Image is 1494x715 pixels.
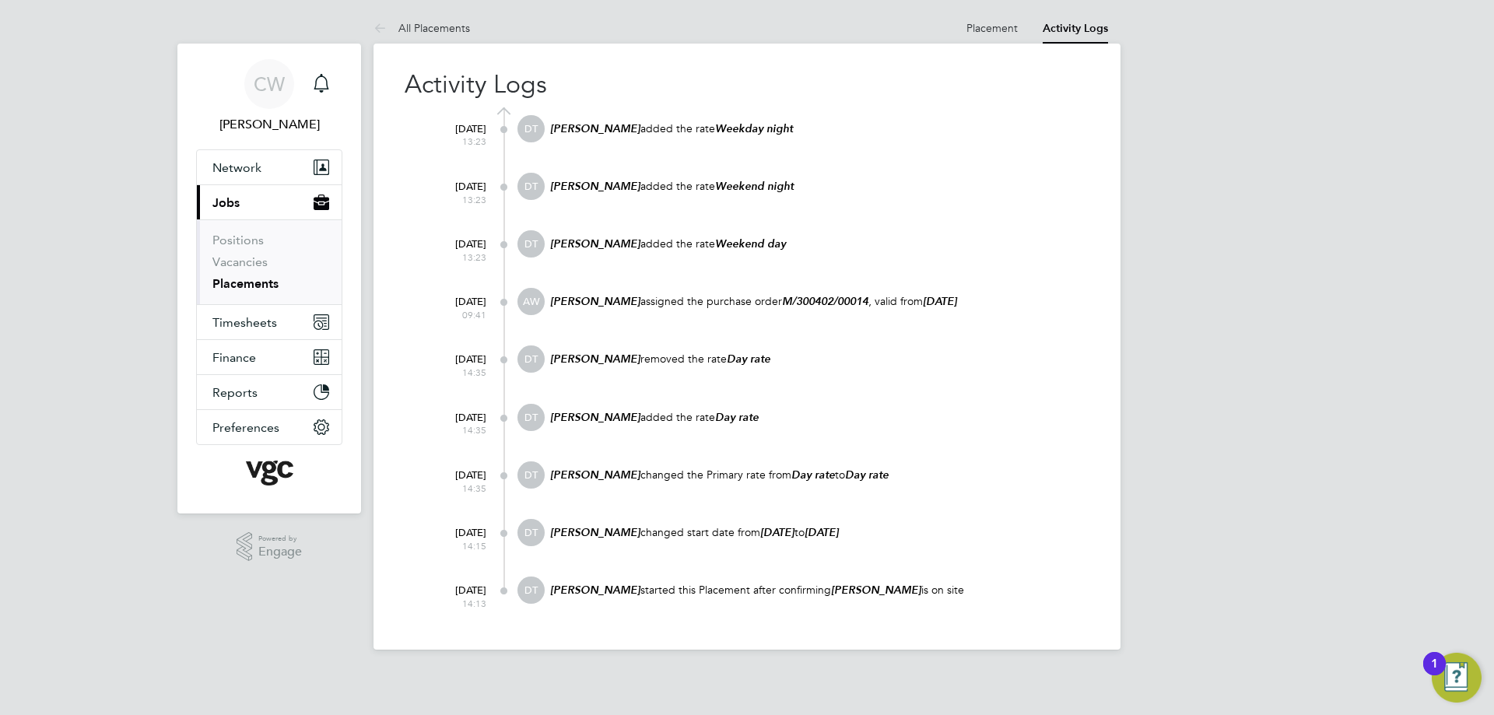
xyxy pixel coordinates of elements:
[212,233,264,247] a: Positions
[258,545,302,559] span: Engage
[550,122,640,135] em: [PERSON_NAME]
[254,74,285,94] span: CW
[177,44,361,513] nav: Main navigation
[424,404,486,436] div: [DATE]
[715,122,793,135] em: Weekday night
[424,345,486,378] div: [DATE]
[424,194,486,206] span: 13:23
[246,461,293,485] img: vgcgroup-logo-retina.png
[550,237,640,251] em: [PERSON_NAME]
[549,583,1089,598] p: started this Placement after confirming is on site
[373,21,470,35] a: All Placements
[424,424,486,436] span: 14:35
[517,230,545,258] span: DT
[424,366,486,379] span: 14:35
[424,598,486,610] span: 14:13
[197,375,342,409] button: Reports
[550,352,640,366] em: [PERSON_NAME]
[424,309,486,321] span: 09:41
[782,295,868,308] em: M/300402/00014
[517,577,545,604] span: DT
[549,525,1089,540] p: changed start date from to
[424,115,486,148] div: [DATE]
[549,237,1089,251] p: added the rate
[196,461,342,485] a: Go to home page
[517,461,545,489] span: DT
[212,254,268,269] a: Vacancies
[197,340,342,374] button: Finance
[212,350,256,365] span: Finance
[715,411,759,424] em: Day rate
[197,410,342,444] button: Preferences
[197,150,342,184] button: Network
[196,59,342,134] a: CW[PERSON_NAME]
[517,345,545,373] span: DT
[966,21,1018,35] a: Placement
[550,584,640,597] em: [PERSON_NAME]
[1431,664,1438,684] div: 1
[550,180,640,193] em: [PERSON_NAME]
[212,195,240,210] span: Jobs
[1432,653,1482,703] button: Open Resource Center, 1 new notification
[197,219,342,304] div: Jobs
[424,288,486,321] div: [DATE]
[805,526,839,539] em: [DATE]
[424,482,486,495] span: 14:35
[424,577,486,609] div: [DATE]
[424,461,486,494] div: [DATE]
[549,468,1089,482] p: changed the Primary rate from to
[550,411,640,424] em: [PERSON_NAME]
[715,237,786,251] em: Weekend day
[549,294,1089,309] p: assigned the purchase order , valid from
[424,251,486,264] span: 13:23
[550,295,640,308] em: [PERSON_NAME]
[1043,22,1108,35] a: Activity Logs
[517,115,545,142] span: DT
[212,276,279,291] a: Placements
[517,519,545,546] span: DT
[237,532,303,562] a: Powered byEngage
[405,68,1089,101] h2: Activity Logs
[760,526,794,539] em: [DATE]
[197,185,342,219] button: Jobs
[197,305,342,339] button: Timesheets
[424,173,486,205] div: [DATE]
[424,540,486,552] span: 14:15
[831,584,921,597] em: [PERSON_NAME]
[212,315,277,330] span: Timesheets
[550,526,640,539] em: [PERSON_NAME]
[258,532,302,545] span: Powered by
[727,352,770,366] em: Day rate
[715,180,794,193] em: Weekend night
[517,404,545,431] span: DT
[845,468,889,482] em: Day rate
[212,420,279,435] span: Preferences
[549,410,1089,425] p: added the rate
[424,230,486,263] div: [DATE]
[424,135,486,148] span: 13:23
[212,160,261,175] span: Network
[517,288,545,315] span: AW
[212,385,258,400] span: Reports
[424,519,486,552] div: [DATE]
[923,295,957,308] em: [DATE]
[550,468,640,482] em: [PERSON_NAME]
[196,115,342,134] span: Chris Watson
[791,468,835,482] em: Day rate
[549,179,1089,194] p: added the rate
[549,121,1089,136] p: added the rate
[517,173,545,200] span: DT
[549,352,1089,366] p: removed the rate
